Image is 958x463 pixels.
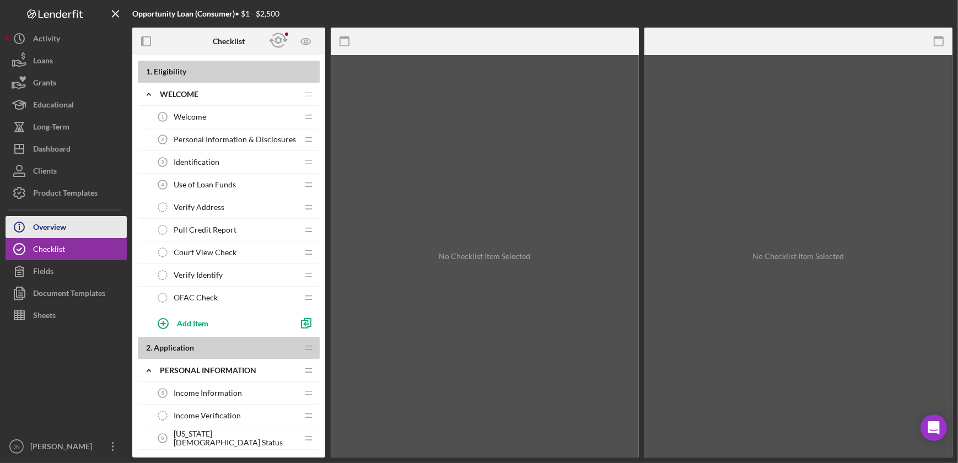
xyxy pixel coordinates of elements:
[174,389,242,397] span: Income Information
[6,216,127,238] button: Overview
[33,260,53,285] div: Fields
[33,282,105,307] div: Document Templates
[174,293,218,302] span: OFAC Check
[6,238,127,260] button: Checklist
[162,159,164,165] tspan: 3
[162,182,164,187] tspan: 4
[174,203,224,212] span: Verify Address
[294,29,319,54] button: Preview as
[174,158,219,166] span: Identification
[154,67,186,76] span: Eligibility
[33,160,57,185] div: Clients
[162,390,164,396] tspan: 5
[33,238,65,263] div: Checklist
[13,444,20,450] text: JN
[6,182,127,204] button: Product Templates
[146,343,152,352] span: 2 .
[921,414,947,441] div: Open Intercom Messenger
[149,312,292,334] button: Add Item
[174,429,298,447] span: [US_STATE][DEMOGRAPHIC_DATA] Status
[132,9,235,18] b: Opportunity Loan (Consumer)
[33,94,74,119] div: Educational
[174,135,296,144] span: Personal Information & Disclosures
[162,435,164,441] tspan: 6
[132,9,279,18] div: • $1 - $2,500
[174,112,206,121] span: Welcome
[6,260,127,282] button: Fields
[160,90,298,99] div: Welcome
[146,67,152,76] span: 1 .
[6,72,127,94] button: Grants
[6,138,127,160] button: Dashboard
[6,282,127,304] button: Document Templates
[6,435,127,457] button: JN[PERSON_NAME]
[6,50,127,72] button: Loans
[33,72,56,96] div: Grants
[174,248,236,257] span: Court View Check
[177,313,208,333] div: Add Item
[6,116,127,138] button: Long-Term
[33,216,66,241] div: Overview
[6,28,127,50] button: Activity
[33,50,53,74] div: Loans
[33,182,98,207] div: Product Templates
[162,114,164,120] tspan: 1
[174,271,223,279] span: Verify Identify
[174,411,241,420] span: Income Verification
[6,160,127,182] button: Clients
[6,94,127,116] button: Educational
[33,304,56,329] div: Sheets
[33,28,60,52] div: Activity
[160,366,298,375] div: Personal Information
[33,116,69,141] div: Long-Term
[439,252,531,261] div: No Checklist Item Selected
[213,37,245,46] b: Checklist
[174,180,236,189] span: Use of Loan Funds
[174,225,236,234] span: Pull Credit Report
[28,435,99,460] div: [PERSON_NAME]
[33,138,71,163] div: Dashboard
[6,304,127,326] button: Sheets
[162,137,164,142] tspan: 2
[753,252,844,261] div: No Checklist Item Selected
[154,343,194,352] span: Application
